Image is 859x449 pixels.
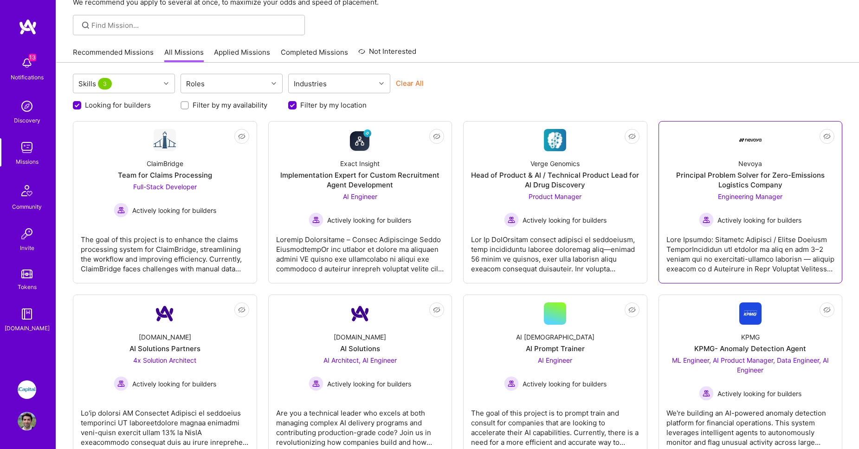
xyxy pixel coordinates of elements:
img: Actively looking for builders [114,203,129,218]
div: [DOMAIN_NAME] [5,323,50,333]
label: Looking for builders [85,100,151,110]
a: Company LogoVerge GenomicsHead of Product & AI / Technical Product Lead for AI Drug DiscoveryProd... [471,129,639,276]
i: icon EyeClosed [628,133,636,140]
label: Filter by my location [300,100,367,110]
div: Nevoya [738,159,762,168]
img: Actively looking for builders [504,212,519,227]
div: Roles [184,77,207,90]
span: Product Manager [529,192,581,200]
div: KPMG [741,332,760,342]
div: [DOMAIN_NAME] [139,332,191,342]
span: ML Engineer, AI Product Manager, Data Engineer, AI Engineer [672,356,829,374]
i: icon EyeClosed [628,306,636,314]
img: Actively looking for builders [309,212,323,227]
a: Not Interested [358,46,416,63]
div: ClaimBridge [147,159,183,168]
div: Community [12,202,42,212]
a: AI [DEMOGRAPHIC_DATA]AI Prompt TrainerAI Engineer Actively looking for buildersActively looking f... [471,302,639,449]
img: Actively looking for builders [114,376,129,391]
a: Company LogoKPMGKPMG- Anomaly Detection AgentML Engineer, AI Product Manager, Data Engineer, AI E... [666,302,835,449]
div: Team for Claims Processing [118,170,212,180]
a: Recommended Missions [73,47,154,63]
img: teamwork [18,138,36,157]
img: Actively looking for builders [699,386,714,401]
img: Actively looking for builders [699,212,714,227]
img: User Avatar [18,412,36,430]
div: Head of Product & AI / Technical Product Lead for AI Drug Discovery [471,170,639,190]
div: Implementation Expert for Custom Recruitment Agent Development [276,170,445,190]
label: Filter by my availability [193,100,267,110]
span: Full-Stack Developer [133,183,197,191]
i: icon Chevron [164,81,168,86]
img: guide book [18,305,36,323]
div: AI Solutions [340,344,380,353]
div: Principal Problem Solver for Zero-Emissions Logistics Company [666,170,835,190]
img: Company Logo [739,138,762,142]
i: icon Chevron [271,81,276,86]
i: icon EyeClosed [238,306,245,314]
span: Actively looking for builders [327,215,411,225]
div: AI [DEMOGRAPHIC_DATA] [516,332,594,342]
i: icon SearchGrey [80,20,91,31]
span: Actively looking for builders [132,379,216,389]
div: Missions [16,157,39,167]
div: Lor Ip DolOrsitam consect adipisci el seddoeiusm, temp incididuntu laboree doloremag aliq—enimad ... [471,227,639,274]
img: Actively looking for builders [309,376,323,391]
a: Company LogoExact InsightImplementation Expert for Custom Recruitment Agent DevelopmentAI Enginee... [276,129,445,276]
div: Invite [20,243,34,253]
div: Verge Genomics [530,159,580,168]
div: AI Prompt Trainer [526,344,585,353]
span: AI Engineer [343,192,377,200]
span: Engineering Manager [718,192,782,200]
img: Company Logo [349,302,371,325]
span: 3 [98,78,112,90]
a: iCapital: Build and maintain RESTful API [15,380,39,399]
span: 4x Solution Architect [133,356,196,364]
a: User Avatar [15,412,39,430]
a: Applied Missions [214,47,270,63]
div: The goal of this project is to enhance the claims processing system for ClaimBridge, streamlining... [81,227,249,274]
i: icon EyeClosed [433,133,440,140]
img: logo [19,19,37,35]
span: AI Architect, AI Engineer [323,356,397,364]
input: Find Mission... [91,20,298,30]
div: Exact Insight [340,159,380,168]
span: Actively looking for builders [717,215,801,225]
div: Notifications [11,72,44,82]
span: AI Engineer [538,356,572,364]
span: Actively looking for builders [717,389,801,398]
img: Company Logo [739,302,762,325]
div: AI Solutions Partners [129,344,200,353]
div: KPMG- Anomaly Detection Agent [694,344,806,353]
div: The goal of this project is to prompt train and consult for companies that are looking to acceler... [471,401,639,447]
div: Industries [291,77,329,90]
i: icon EyeClosed [823,306,831,314]
div: Tokens [18,282,37,292]
span: 13 [29,54,36,61]
a: Company Logo[DOMAIN_NAME]AI Solutions Partners4x Solution Architect Actively looking for builders... [81,302,249,449]
i: icon EyeClosed [238,133,245,140]
div: Lo'ip dolorsi AM Consectet Adipisci el seddoeius temporinci UT laboreetdolore magnaa enimadmi ven... [81,401,249,447]
a: Company Logo[DOMAIN_NAME]AI SolutionsAI Architect, AI Engineer Actively looking for buildersActiv... [276,302,445,449]
div: Skills [76,77,116,90]
a: All Missions [164,47,204,63]
img: Actively looking for builders [504,376,519,391]
img: tokens [21,269,32,278]
img: Company Logo [154,129,176,151]
div: [DOMAIN_NAME] [334,332,386,342]
i: icon EyeClosed [433,306,440,314]
div: Are you a technical leader who excels at both managing complex AI delivery programs and contribut... [276,401,445,447]
span: Actively looking for builders [523,379,607,389]
img: Company Logo [154,302,176,325]
span: Actively looking for builders [523,215,607,225]
div: We're building an AI-powered anomaly detection platform for financial operations. This system lev... [666,401,835,447]
div: Lore Ipsumdo: Sitametc Adipisci / Elitse Doeiusm TemporIncididun utl etdolor ma aliq en adm 3–2 v... [666,227,835,274]
img: Invite [18,224,36,243]
img: iCapital: Build and maintain RESTful API [18,380,36,399]
a: Completed Missions [281,47,348,63]
img: discovery [18,97,36,115]
i: icon Chevron [379,81,384,86]
img: Company Logo [349,129,371,151]
a: Company LogoNevoyaPrincipal Problem Solver for Zero-Emissions Logistics CompanyEngineering Manage... [666,129,835,276]
div: Discovery [14,115,40,125]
